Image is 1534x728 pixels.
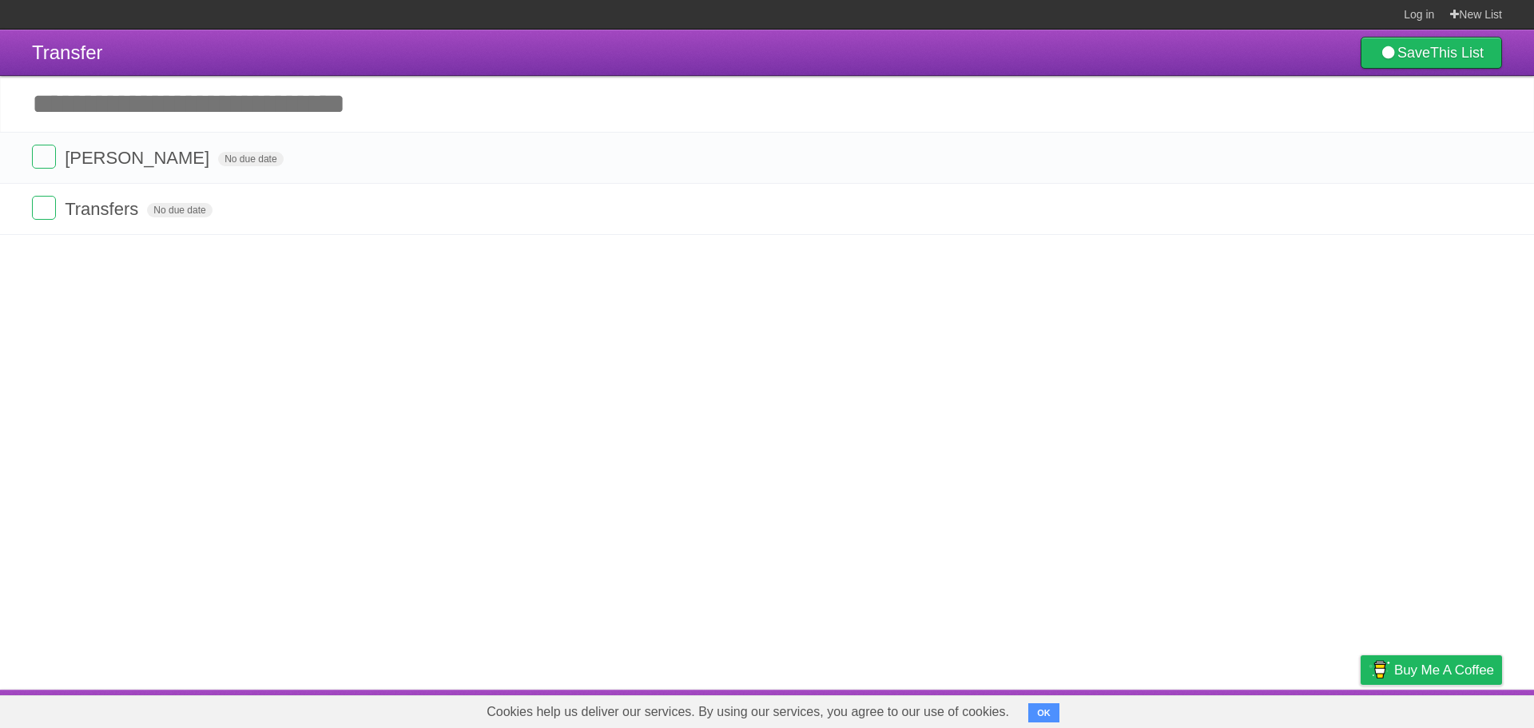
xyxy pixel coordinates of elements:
a: About [1148,694,1182,724]
a: Terms [1286,694,1321,724]
a: Developers [1201,694,1266,724]
a: Buy me a coffee [1361,655,1502,685]
button: OK [1028,703,1059,722]
label: Done [32,196,56,220]
label: Done [32,145,56,169]
span: Transfers [65,199,142,219]
b: This List [1430,45,1484,61]
span: Transfer [32,42,102,63]
a: SaveThis List [1361,37,1502,69]
span: No due date [218,152,283,166]
a: Privacy [1340,694,1381,724]
span: [PERSON_NAME] [65,148,213,168]
span: Cookies help us deliver our services. By using our services, you agree to our use of cookies. [471,696,1025,728]
a: Suggest a feature [1401,694,1502,724]
img: Buy me a coffee [1369,656,1390,683]
span: No due date [147,203,212,217]
span: Buy me a coffee [1394,656,1494,684]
